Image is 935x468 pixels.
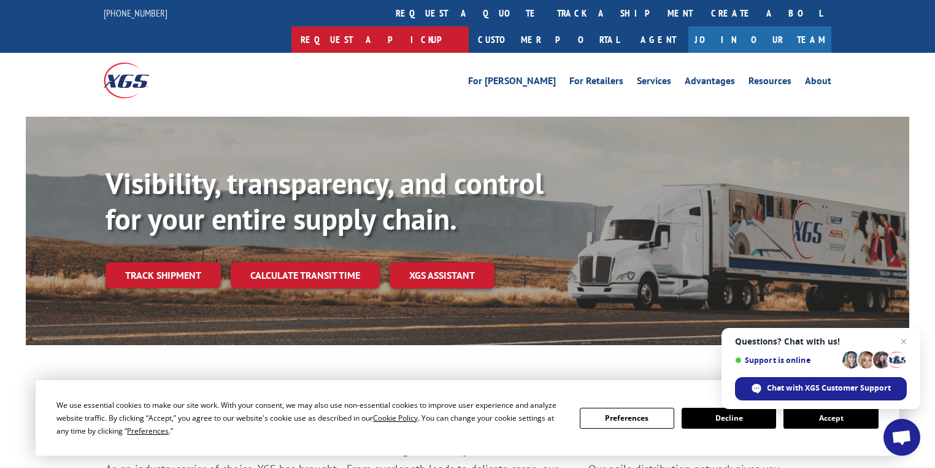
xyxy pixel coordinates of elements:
[106,262,221,288] a: Track shipment
[468,76,556,90] a: For [PERSON_NAME]
[685,76,735,90] a: Advantages
[883,419,920,456] div: Open chat
[580,408,674,429] button: Preferences
[569,76,623,90] a: For Retailers
[291,26,469,53] a: Request a pickup
[469,26,628,53] a: Customer Portal
[231,262,380,289] a: Calculate transit time
[682,408,776,429] button: Decline
[688,26,831,53] a: Join Our Team
[373,413,418,423] span: Cookie Policy
[896,334,911,349] span: Close chat
[748,76,791,90] a: Resources
[628,26,688,53] a: Agent
[36,380,899,456] div: Cookie Consent Prompt
[735,337,907,346] span: Questions? Chat with us!
[735,377,907,400] div: Chat with XGS Customer Support
[127,426,169,436] span: Preferences
[106,164,544,238] b: Visibility, transparency, and control for your entire supply chain.
[637,76,671,90] a: Services
[783,408,878,429] button: Accept
[56,399,564,437] div: We use essential cookies to make our site work. With your consent, we may also use non-essential ...
[390,262,494,289] a: XGS ASSISTANT
[735,356,838,365] span: Support is online
[767,383,891,394] span: Chat with XGS Customer Support
[805,76,831,90] a: About
[104,7,167,19] a: [PHONE_NUMBER]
